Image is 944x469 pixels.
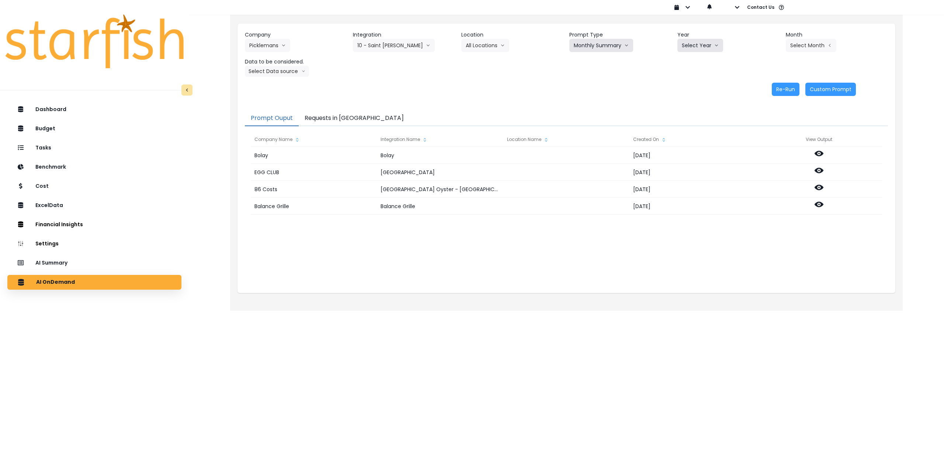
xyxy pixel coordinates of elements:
button: Tasks [7,141,181,155]
p: Budget [35,125,55,132]
svg: arrow left line [827,42,832,49]
button: Budget [7,121,181,136]
svg: sort [422,137,428,143]
button: Financial Insights [7,217,181,232]
header: Location [461,31,563,39]
button: Picklemansarrow down line [245,39,290,52]
header: Year [677,31,780,39]
div: Created On [629,132,755,147]
div: View Output [756,132,882,147]
svg: sort [661,137,667,143]
div: Company Name [251,132,376,147]
button: Monthly Summaryarrow down line [569,39,633,52]
button: All Locationsarrow down line [461,39,509,52]
div: Balance Grille [377,198,503,215]
svg: arrow down line [281,42,286,49]
div: [DATE] [629,181,755,198]
div: [GEOGRAPHIC_DATA] Oyster - [GEOGRAPHIC_DATA] [377,181,503,198]
p: AI Summary [35,260,67,266]
div: Integration Name [377,132,503,147]
button: Select Montharrow left line [786,39,836,52]
button: Custom Prompt [805,83,856,96]
p: Benchmark [35,164,66,170]
div: Bolay [377,147,503,164]
p: Cost [35,183,49,189]
p: Dashboard [35,106,66,113]
div: [DATE] [629,164,755,181]
button: Benchmark [7,160,181,175]
p: Tasks [35,145,51,151]
div: [DATE] [629,147,755,164]
div: [DATE] [629,198,755,215]
div: Bolay [251,147,376,164]
svg: sort [543,137,549,143]
button: Cost [7,179,181,194]
button: AI OnDemand [7,275,181,290]
p: ExcelData [35,202,63,208]
button: Settings [7,237,181,251]
div: EGG CLUB [251,164,376,181]
button: Prompt Ouput [245,111,299,126]
header: Integration [353,31,455,39]
header: Month [786,31,888,39]
button: AI Summary [7,256,181,270]
svg: arrow down line [714,42,719,49]
button: ExcelData [7,198,181,213]
div: Location Name [503,132,629,147]
button: Re-Run [772,83,799,96]
svg: sort [294,137,300,143]
header: Data to be considered. [245,58,347,66]
button: Select Data sourcearrow down line [245,66,309,77]
div: 86 Costs [251,181,376,198]
svg: arrow down line [500,42,505,49]
header: Company [245,31,347,39]
header: Prompt Type [569,31,671,39]
button: Requests in [GEOGRAPHIC_DATA] [299,111,410,126]
button: 10 - Saint [PERSON_NAME]arrow down line [353,39,435,52]
svg: arrow down line [426,42,430,49]
div: Balance Grille [251,198,376,215]
svg: arrow down line [302,68,305,75]
button: Select Yeararrow down line [677,39,723,52]
p: AI OnDemand [36,279,75,286]
svg: arrow down line [624,42,629,49]
div: [GEOGRAPHIC_DATA] [377,164,503,181]
button: Dashboard [7,102,181,117]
